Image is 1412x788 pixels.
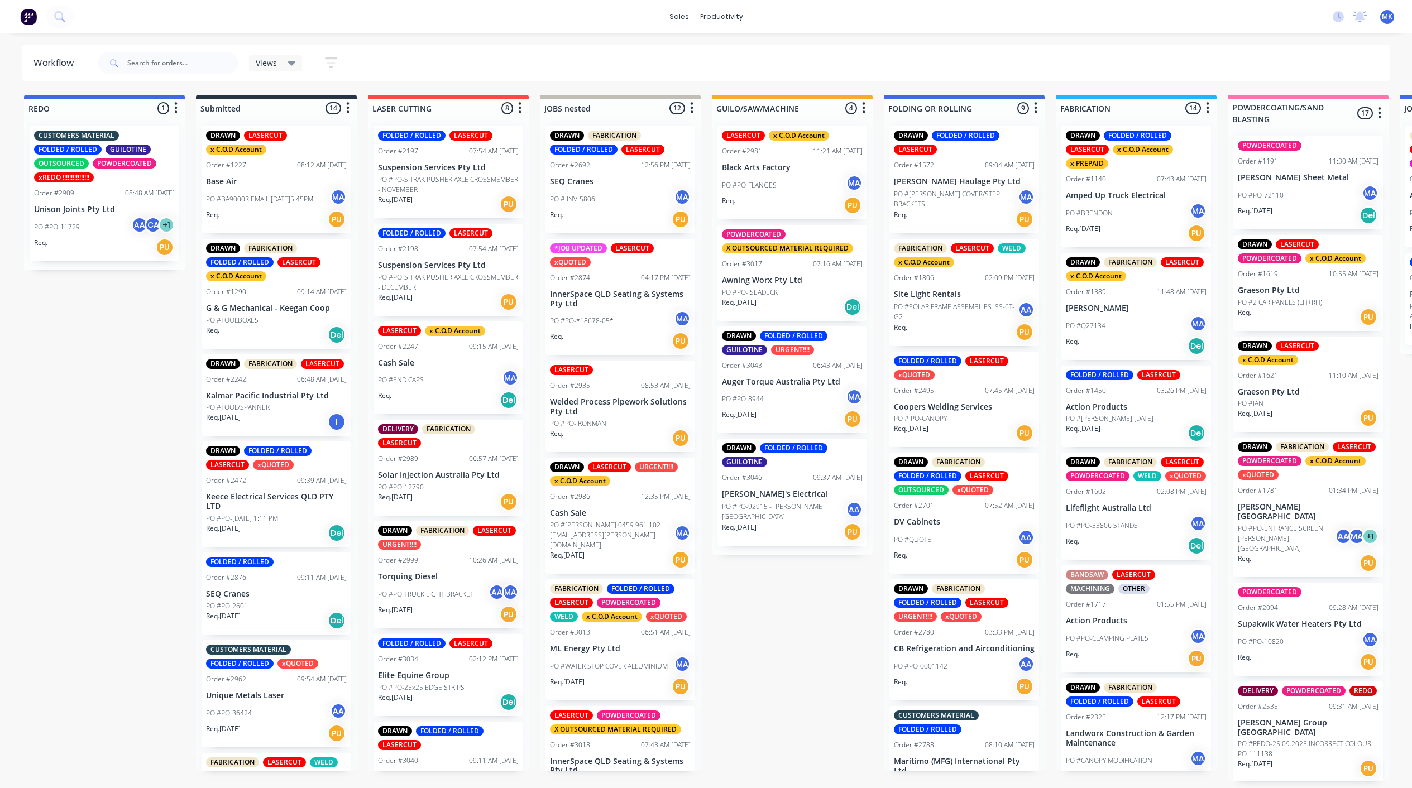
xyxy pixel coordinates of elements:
[545,458,695,574] div: DRAWNLASERCUTURGENT!!!!x C.O.D AccountOrder #298612:35 PM [DATE]Cash SalePO #[PERSON_NAME] 0459 9...
[206,446,240,456] div: DRAWN
[378,272,519,292] p: PO #PO-SITRAK PUSHER AXLE CROSSMEMBER - DECEMBER
[328,210,346,228] div: PU
[611,243,654,253] div: LASERCUT
[1188,337,1205,355] div: Del
[244,131,287,141] div: LASERCUT
[1238,371,1278,381] div: Order #1621
[550,210,563,220] p: Req.
[206,304,347,313] p: G & G Mechanical - Keegan Coop
[1066,471,1129,481] div: POWDERCOATED
[1066,131,1100,141] div: DRAWN
[894,145,937,155] div: LASERCUT
[206,374,246,385] div: Order #2242
[844,196,861,214] div: PU
[894,210,907,220] p: Req.
[550,476,610,486] div: x C.O.D Account
[894,370,935,380] div: xQUOTED
[156,238,174,256] div: PU
[301,359,344,369] div: LASERCUT
[846,388,863,405] div: MA
[1133,471,1161,481] div: WELD
[1157,487,1207,497] div: 02:08 PM [DATE]
[1233,337,1383,433] div: DRAWNLASERCUTx C.O.D AccountOrder #162111:10 AM [DATE]Graeson Pty LtdPO #IANReq.[DATE]PU
[1157,287,1207,297] div: 11:48 AM [DATE]
[1016,424,1033,442] div: PU
[722,394,764,404] p: PO #PO-8944
[131,217,148,233] div: AA
[206,475,246,486] div: Order #2472
[1066,386,1106,396] div: Order #1450
[1238,456,1301,466] div: POWDERCOATED
[1066,321,1105,331] p: PO #Q27134
[722,259,762,269] div: Order #3017
[202,354,351,436] div: DRAWNFABRICATIONLASERCUTOrder #224206:48 AM [DATE]Kalmar Pacific Industrial Pty LtdPO #TOOL/SPANN...
[256,57,277,69] span: Views
[550,316,614,326] p: PO #PO-*18678-05*
[145,217,161,233] div: CA
[722,196,735,206] p: Req.
[717,326,867,434] div: DRAWNFOLDED / ROLLEDGUILOTINEURGENT!!!!Order #304306:43 AM [DATE]Auger Torque Australia Pty LtdPO...
[894,302,1018,322] p: PO #SOLAR FRAME ASSEMBLIES JSS-6T-G2
[328,413,346,431] div: I
[297,160,347,170] div: 08:12 AM [DATE]
[545,126,695,233] div: DRAWNFABRICATIONFOLDED / ROLLEDLASERCUTOrder #269212:56 PM [DATE]SEQ CranesPO # INV-5806MAReq.PU
[894,290,1035,299] p: Site Light Rentals
[813,473,863,483] div: 09:37 AM [DATE]
[1238,156,1278,166] div: Order #1191
[760,331,827,341] div: FOLDED / ROLLED
[206,460,249,470] div: LASERCUT
[894,257,954,267] div: x C.O.D Account
[1360,308,1377,326] div: PU
[1238,398,1263,409] p: PO #IAN
[1238,409,1272,419] p: Req. [DATE]
[1238,286,1379,295] p: Graeson Pty Ltd
[378,261,519,270] p: Suspension Services Pty Ltd
[34,188,74,198] div: Order #2909
[1137,370,1180,380] div: LASERCUT
[500,493,518,511] div: PU
[1238,297,1322,307] p: PO #2 CAR PANELS (LH+RH)
[378,292,413,302] p: Req. [DATE]
[889,352,1039,448] div: FOLDED / ROLLEDLASERCUTxQUOTEDOrder #249507:45 AM [DATE]Coopers Welding ServicesPO # PO-CANOPYReq...
[1233,438,1383,577] div: DRAWNFABRICATIONLASERCUTPOWDERCOATEDx C.O.D AccountxQUOTEDOrder #178101:34 PM [DATE][PERSON_NAME]...
[1362,185,1379,201] div: MA
[1305,456,1366,466] div: x C.O.D Account
[889,126,1039,233] div: DRAWNFOLDED / ROLLEDLASERCUTOrder #157209:04 AM [DATE][PERSON_NAME] Haulage Pty LtdPO #[PERSON_NA...
[844,410,861,428] div: PU
[378,391,391,401] p: Req.
[717,126,867,219] div: LASERCUTx C.O.D AccountOrder #298111:21 AM [DATE]Black Arts FactoryPO #PO-FLANGESMAReq.PU
[951,243,994,253] div: LASERCUT
[1066,304,1207,313] p: [PERSON_NAME]
[894,457,928,467] div: DRAWN
[1190,315,1207,332] div: MA
[635,462,678,472] div: URGENT!!!!
[106,145,151,155] div: GUILOTINE
[378,375,424,385] p: PO #END CAPS
[717,225,867,321] div: POWDERCOATEDX OUTSOURCED MATERIAL REQUIREDOrder #301707:16 AM [DATE]Awning Worx Pty LtdPO #PO- SE...
[206,325,219,335] p: Req.
[1305,253,1366,263] div: x C.O.D Account
[500,293,518,311] div: PU
[469,342,519,352] div: 09:15 AM [DATE]
[206,315,259,325] p: PO #TOOLBOXES
[722,276,863,285] p: Awning Worx Pty Ltd
[1276,239,1319,249] div: LASERCUT
[502,369,519,386] div: MA
[1157,386,1207,396] div: 03:26 PM [DATE]
[965,356,1008,366] div: LASERCUT
[378,492,413,502] p: Req. [DATE]
[34,145,102,155] div: FOLDED / ROLLED
[1329,156,1379,166] div: 11:30 AM [DATE]
[378,175,519,195] p: PO #PO-SITRAK PUSHER AXLE CROSSMEMBER - NOVEMBER
[244,243,297,253] div: FABRICATION
[985,160,1035,170] div: 09:04 AM [DATE]
[378,146,418,156] div: Order #2197
[206,412,241,422] p: Req. [DATE]
[1066,257,1100,267] div: DRAWN
[206,391,347,401] p: Kalmar Pacific Industrial Pty Ltd
[378,342,418,352] div: Order #2247
[1066,271,1126,281] div: x C.O.D Account
[378,438,421,448] div: LASERCUT
[374,420,523,516] div: DELIVERYFABRICATIONLASERCUTOrder #298906:57 AM [DATE]Solar Injection Australia Pty LtdPO #PO-1279...
[378,454,418,464] div: Order #2989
